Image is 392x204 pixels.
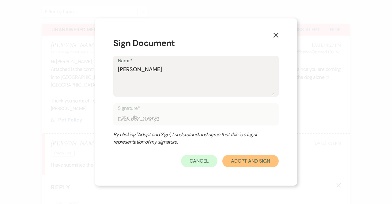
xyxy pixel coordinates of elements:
[118,65,274,96] textarea: [PERSON_NAME]
[113,131,266,146] div: By clicking "Adopt and Sign", I understand and agree that this is a legal representation of my si...
[181,155,218,167] button: Cancel
[118,104,274,113] label: Signature*
[113,37,279,50] h1: Sign Document
[222,155,279,167] button: Adopt And Sign
[118,56,274,65] label: Name*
